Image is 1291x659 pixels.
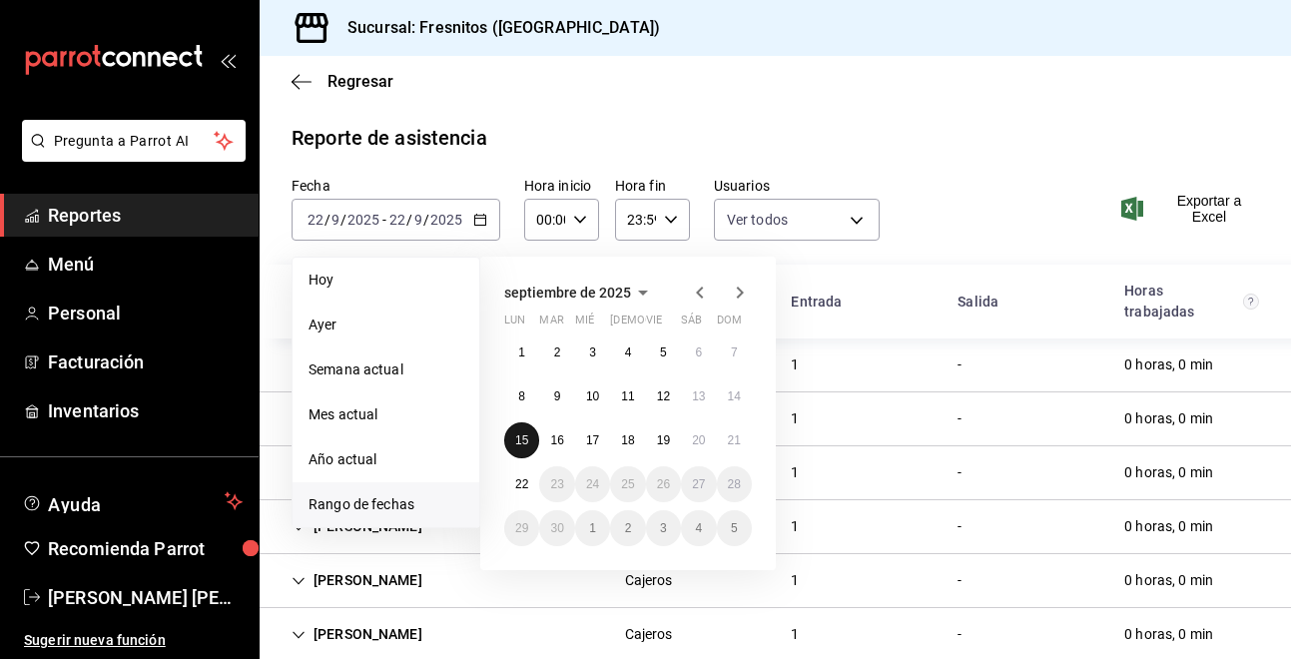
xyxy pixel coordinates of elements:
abbr: 2 de septiembre de 2025 [554,345,561,359]
span: Exportar a Excel [1125,193,1259,225]
div: Cajeros [625,570,673,591]
button: 5 de septiembre de 2025 [646,334,681,370]
div: Row [260,392,1291,446]
button: 29 de septiembre de 2025 [504,510,539,546]
button: 23 de septiembre de 2025 [539,466,574,502]
abbr: 6 de septiembre de 2025 [695,345,702,359]
button: 30 de septiembre de 2025 [539,510,574,546]
div: Head [260,265,1291,338]
button: 2 de septiembre de 2025 [539,334,574,370]
span: Sugerir nueva función [24,630,243,651]
div: HeadCell [775,284,942,321]
abbr: 4 de septiembre de 2025 [625,345,632,359]
abbr: 8 de septiembre de 2025 [518,389,525,403]
span: Reportes [48,202,243,229]
div: Reporte de asistencia [292,123,487,153]
div: Cell [609,616,689,653]
span: Ayer [309,315,463,335]
span: / [324,212,330,228]
abbr: 12 de septiembre de 2025 [657,389,670,403]
div: Cell [942,454,977,491]
abbr: lunes [504,314,525,334]
span: Rango de fechas [309,494,463,515]
abbr: 1 de septiembre de 2025 [518,345,525,359]
abbr: 23 de septiembre de 2025 [550,477,563,491]
abbr: 19 de septiembre de 2025 [657,433,670,447]
button: 27 de septiembre de 2025 [681,466,716,502]
button: 26 de septiembre de 2025 [646,466,681,502]
abbr: 14 de septiembre de 2025 [728,389,741,403]
div: Cell [1108,508,1229,545]
abbr: viernes [646,314,662,334]
button: septiembre de 2025 [504,281,655,305]
abbr: sábado [681,314,702,334]
abbr: 10 de septiembre de 2025 [586,389,599,403]
div: Cell [609,562,689,599]
span: Regresar [327,72,393,91]
abbr: 4 de octubre de 2025 [695,521,702,535]
div: Cell [276,346,438,383]
div: Cell [942,346,977,383]
button: 14 de septiembre de 2025 [717,378,752,414]
div: Cell [775,616,815,653]
div: Cell [276,562,438,599]
div: HeadCell [942,284,1108,321]
button: 7 de septiembre de 2025 [717,334,752,370]
button: 4 de octubre de 2025 [681,510,716,546]
button: Regresar [292,72,393,91]
input: ---- [346,212,380,228]
abbr: 27 de septiembre de 2025 [692,477,705,491]
abbr: domingo [717,314,742,334]
abbr: miércoles [575,314,594,334]
div: Cell [775,562,815,599]
label: Hora inicio [524,179,599,193]
button: 28 de septiembre de 2025 [717,466,752,502]
button: 20 de septiembre de 2025 [681,422,716,458]
div: Row [260,500,1291,554]
abbr: 5 de octubre de 2025 [731,521,738,535]
button: 15 de septiembre de 2025 [504,422,539,458]
button: 3 de septiembre de 2025 [575,334,610,370]
div: Cajeros [625,624,673,645]
span: / [406,212,412,228]
div: Cell [942,562,977,599]
span: Ver todos [727,210,788,230]
span: Pregunta a Parrot AI [54,131,215,152]
abbr: 13 de septiembre de 2025 [692,389,705,403]
button: open_drawer_menu [220,52,236,68]
input: -- [307,212,324,228]
div: Row [260,446,1291,500]
label: Fecha [292,179,500,193]
abbr: martes [539,314,563,334]
abbr: 3 de septiembre de 2025 [589,345,596,359]
span: Menú [48,251,243,278]
abbr: 22 de septiembre de 2025 [515,477,528,491]
abbr: 2 de octubre de 2025 [625,521,632,535]
span: Facturación [48,348,243,375]
div: Cell [276,400,438,437]
span: Mes actual [309,404,463,425]
span: Hoy [309,270,463,291]
label: Hora fin [615,179,690,193]
span: / [340,212,346,228]
span: Recomienda Parrot [48,535,243,562]
div: Cell [942,616,977,653]
label: Usuarios [714,179,880,193]
div: Cell [276,508,438,545]
span: Inventarios [48,397,243,424]
abbr: 25 de septiembre de 2025 [621,477,634,491]
abbr: 21 de septiembre de 2025 [728,433,741,447]
h3: Sucursal: Fresnitos ([GEOGRAPHIC_DATA]) [331,16,660,40]
button: 3 de octubre de 2025 [646,510,681,546]
span: Semana actual [309,359,463,380]
button: Pregunta a Parrot AI [22,120,246,162]
abbr: 5 de septiembre de 2025 [660,345,667,359]
button: 17 de septiembre de 2025 [575,422,610,458]
span: Personal [48,300,243,327]
div: Cell [276,454,438,491]
abbr: 3 de octubre de 2025 [660,521,667,535]
input: -- [413,212,423,228]
abbr: 11 de septiembre de 2025 [621,389,634,403]
button: 6 de septiembre de 2025 [681,334,716,370]
div: HeadCell [276,284,609,321]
